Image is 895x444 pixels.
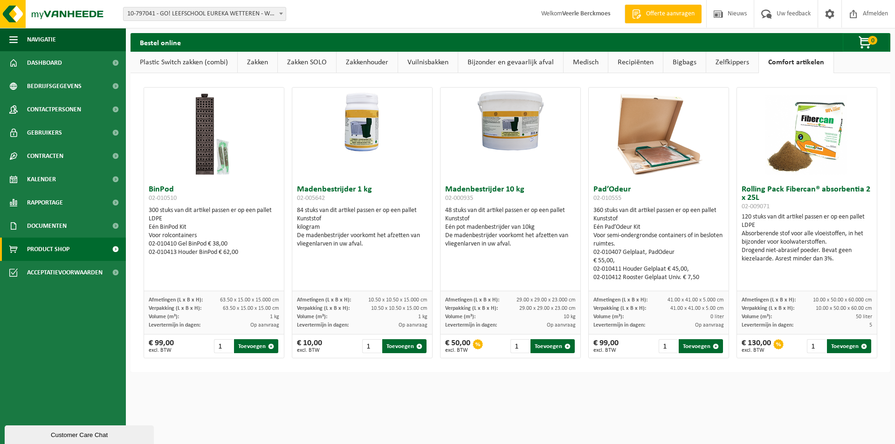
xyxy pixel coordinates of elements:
[593,339,619,353] div: € 99,00
[297,297,351,303] span: Afmetingen (L x B x H):
[297,322,349,328] span: Levertermijn in dagen:
[297,195,325,202] span: 02-005642
[668,297,724,303] span: 41.00 x 41.00 x 5.000 cm
[27,261,103,284] span: Acceptatievoorwaarden
[608,52,663,73] a: Recipiënten
[760,88,854,181] img: 02-009071
[270,314,279,320] span: 1 kg
[27,121,62,144] span: Gebruikers
[742,221,872,230] div: LDPE
[843,33,889,52] button: 0
[371,306,427,311] span: 10.50 x 10.50 x 15.00 cm
[238,52,277,73] a: Zakken
[625,5,702,23] a: Offerte aanvragen
[742,246,872,263] div: Drogend niet-abrasief poeder. Bevat geen kiezelaarde. Asrest minder dan 3%.
[124,7,286,20] span: 10-797041 - GO! LEEFSCHOOL EUREKA WETTEREN - WETTEREN
[593,185,724,204] h3: Pad’Odeur
[742,185,872,211] h3: Rolling Pack Fibercan® absorbentia 2 x 25L
[297,223,427,232] div: kilogram
[297,185,427,204] h3: Madenbestrijder 1 kg
[445,223,576,232] div: Eén pot madenbestrijder van 10kg
[297,314,327,320] span: Volume (m³):
[297,232,427,248] div: De madenbestrijder voorkomt het afzetten van vliegenlarven in uw afval.
[530,339,575,353] button: Toevoegen
[695,322,724,328] span: Op aanvraag
[593,306,646,311] span: Verpakking (L x B x H):
[27,238,69,261] span: Product Shop
[445,206,576,248] div: 48 stuks van dit artikel passen er op een pallet
[510,339,530,353] input: 1
[742,314,772,320] span: Volume (m³):
[234,339,278,353] button: Toevoegen
[149,215,279,223] div: LDPE
[441,88,580,157] img: 02-000935
[593,297,647,303] span: Afmetingen (L x B x H):
[445,297,499,303] span: Afmetingen (L x B x H):
[297,339,322,353] div: € 10,00
[27,75,82,98] span: Bedrijfsgegevens
[399,322,427,328] span: Op aanvraag
[742,203,770,210] span: 02-009071
[807,339,826,353] input: 1
[149,206,279,257] div: 300 stuks van dit artikel passen er op een pallet
[131,33,190,51] h2: Bestel online
[593,195,621,202] span: 02-010555
[418,314,427,320] span: 1 kg
[564,314,576,320] span: 10 kg
[564,52,608,73] a: Medisch
[27,168,56,191] span: Kalender
[297,215,427,223] div: Kunststof
[593,232,724,282] div: Voor semi-ondergrondse containers of in besloten ruimtes. 02-010407 Gelplaat, PadOdeur € 55,00, 0...
[27,28,56,51] span: Navigatie
[445,215,576,223] div: Kunststof
[278,52,336,73] a: Zakken SOLO
[220,297,279,303] span: 63.50 x 15.00 x 15.000 cm
[742,322,793,328] span: Levertermijn in dagen:
[445,339,470,353] div: € 50,00
[362,339,381,353] input: 1
[644,9,697,19] span: Offerte aanvragen
[5,424,156,444] iframe: chat widget
[149,348,174,353] span: excl. BTW
[445,195,473,202] span: 02-000935
[742,306,794,311] span: Verpakking (L x B x H):
[250,322,279,328] span: Op aanvraag
[742,297,796,303] span: Afmetingen (L x B x H):
[445,185,576,204] h3: Madenbestrijder 10 kg
[868,36,877,45] span: 0
[593,348,619,353] span: excl. BTW
[547,322,576,328] span: Op aanvraag
[149,322,200,328] span: Levertermijn in dagen:
[663,52,706,73] a: Bigbags
[659,339,678,353] input: 1
[593,206,724,282] div: 360 stuks van dit artikel passen er op een pallet
[593,215,724,223] div: Kunststof
[27,214,67,238] span: Documenten
[856,314,872,320] span: 50 liter
[149,314,179,320] span: Volume (m³):
[292,88,432,157] img: 02-005642
[816,306,872,311] span: 10.00 x 50.00 x 60.00 cm
[679,339,723,353] button: Toevoegen
[710,314,724,320] span: 0 liter
[612,88,705,181] img: 02-010555
[445,348,470,353] span: excl. BTW
[742,213,872,263] div: 120 stuks van dit artikel passen er op een pallet
[382,339,427,353] button: Toevoegen
[149,223,279,232] div: Eén BinPod Kit
[27,191,63,214] span: Rapportage
[149,232,279,257] div: Voor rolcontainers 02-010410 Gel BinPod € 38,00 02-010413 Houder BinPod € 62,00
[27,51,62,75] span: Dashboard
[131,52,237,73] a: Plastic Switch zakken (combi)
[759,52,833,73] a: Comfort artikelen
[593,223,724,232] div: Eén Pad’Odeur Kit
[223,306,279,311] span: 63.50 x 15.00 x 15.00 cm
[27,98,81,121] span: Contactpersonen
[297,306,350,311] span: Verpakking (L x B x H):
[149,339,174,353] div: € 99,00
[445,306,498,311] span: Verpakking (L x B x H):
[706,52,758,73] a: Zelfkippers
[827,339,871,353] button: Toevoegen
[869,322,872,328] span: 5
